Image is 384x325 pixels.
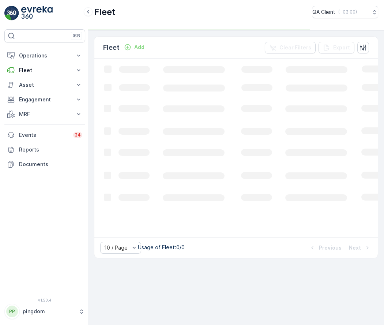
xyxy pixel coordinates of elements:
[19,161,82,168] p: Documents
[312,6,378,18] button: QA Client(+03:00)
[4,157,85,172] a: Documents
[349,244,361,251] p: Next
[4,78,85,92] button: Asset
[94,6,116,18] p: Fleet
[21,6,53,20] img: logo_light-DOdMpM7g.png
[121,43,147,52] button: Add
[103,42,120,53] p: Fleet
[319,42,354,53] button: Export
[4,63,85,78] button: Fleet
[134,44,144,51] p: Add
[19,67,71,74] p: Fleet
[4,107,85,122] button: MRF
[23,308,75,315] p: pingdom
[19,146,82,153] p: Reports
[279,44,311,51] p: Clear Filters
[4,304,85,319] button: PPpingdom
[312,8,335,16] p: QA Client
[265,42,316,53] button: Clear Filters
[338,9,357,15] p: ( +03:00 )
[19,111,71,118] p: MRF
[138,244,185,251] p: Usage of Fleet : 0/0
[4,92,85,107] button: Engagement
[19,131,69,139] p: Events
[4,142,85,157] a: Reports
[6,306,18,317] div: PP
[19,52,71,59] p: Operations
[4,48,85,63] button: Operations
[348,243,372,252] button: Next
[308,243,342,252] button: Previous
[19,81,71,89] p: Asset
[333,44,350,51] p: Export
[4,298,85,302] span: v 1.50.4
[319,244,342,251] p: Previous
[4,128,85,142] a: Events34
[75,132,81,138] p: 34
[73,33,80,39] p: ⌘B
[4,6,19,20] img: logo
[19,96,71,103] p: Engagement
